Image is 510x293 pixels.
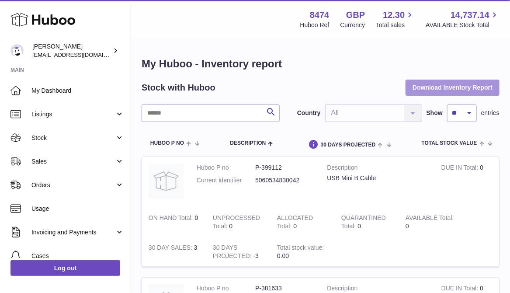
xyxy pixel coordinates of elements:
[481,109,500,117] span: entries
[376,9,415,29] a: 12.30 Total sales
[271,207,335,237] td: 0
[255,176,314,185] dd: 5060534830042
[427,109,443,117] label: Show
[31,110,115,119] span: Listings
[426,9,500,29] a: 14,737.14 AVAILABLE Stock Total
[31,157,115,166] span: Sales
[300,21,330,29] div: Huboo Ref
[255,164,314,172] dd: P-399112
[213,214,260,232] strong: UNPROCESSED Total
[277,244,324,253] strong: Total stock value
[376,21,415,29] span: Total sales
[31,134,115,142] span: Stock
[150,140,184,146] span: Huboo P no
[346,9,365,21] strong: GBP
[426,21,500,29] span: AVAILABLE Stock Total
[31,228,115,237] span: Invoicing and Payments
[340,21,365,29] div: Currency
[451,9,489,21] span: 14,737.14
[206,207,271,237] td: 0
[230,140,266,146] span: Description
[142,207,206,237] td: 0
[149,244,194,253] strong: 30 DAY SALES
[435,157,499,207] td: 0
[327,164,428,174] strong: Description
[31,252,124,260] span: Cases
[358,223,361,230] span: 0
[32,51,128,58] span: [EMAIL_ADDRESS][DOMAIN_NAME]
[310,9,330,21] strong: 8474
[297,109,321,117] label: Country
[341,214,386,232] strong: QUARANTINED Total
[197,284,255,293] dt: Huboo P no
[142,57,500,71] h1: My Huboo - Inventory report
[399,207,463,237] td: 0
[383,9,405,21] span: 12.30
[441,164,480,173] strong: DUE IN Total
[31,87,124,95] span: My Dashboard
[197,176,255,185] dt: Current identifier
[142,237,206,267] td: 3
[32,42,111,59] div: [PERSON_NAME]
[321,142,376,148] span: 30 DAYS PROJECTED
[149,164,184,199] img: product image
[149,214,195,223] strong: ON HAND Total
[327,174,428,182] div: USB Mini B Cable
[422,140,477,146] span: Total stock value
[213,244,253,262] strong: 30 DAYS PROJECTED
[255,284,314,293] dd: P-381633
[197,164,255,172] dt: Huboo P no
[10,260,120,276] a: Log out
[277,252,289,259] span: 0.00
[277,214,313,232] strong: ALLOCATED Total
[31,205,124,213] span: Usage
[31,181,115,189] span: Orders
[10,44,24,57] img: orders@neshealth.com
[206,237,271,267] td: -3
[406,214,454,223] strong: AVAILABLE Total
[406,80,500,95] button: Download Inventory Report
[142,82,215,94] h2: Stock with Huboo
